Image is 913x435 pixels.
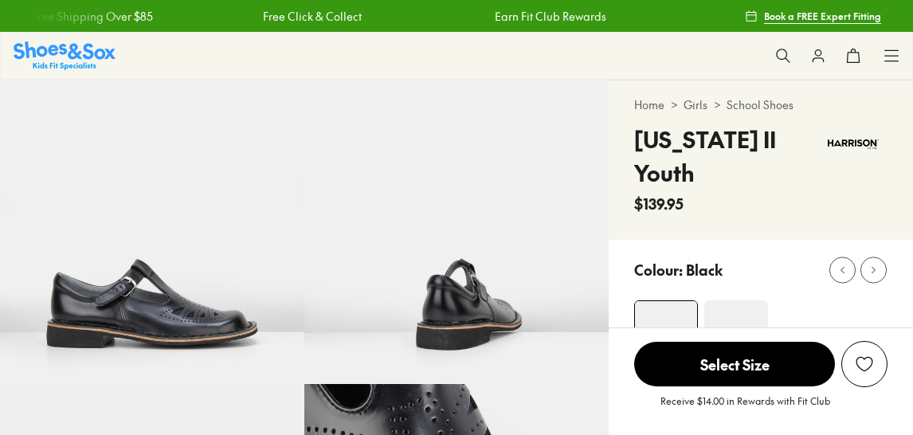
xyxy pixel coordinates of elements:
a: School Shoes [727,96,793,113]
div: > > [634,96,888,113]
a: Earn Fit Club Rewards [494,8,605,25]
a: Home [634,96,664,113]
img: 4-107042_1 [635,301,697,363]
img: 4-107041_1 [704,300,768,364]
a: Free Click & Collect [263,8,362,25]
img: SNS_Logo_Responsive.svg [14,41,116,69]
span: $139.95 [634,193,684,214]
button: Add to Wishlist [841,341,888,387]
a: Shoes & Sox [14,41,116,69]
p: Black [686,259,723,280]
img: 5-109610_1 [304,80,609,384]
a: Free Shipping Over $85 [31,8,152,25]
span: Book a FREE Expert Fitting [764,9,881,23]
p: Colour: [634,259,683,280]
img: Vendor logo [819,123,888,166]
h4: [US_STATE] II Youth [634,123,819,190]
p: Receive $14.00 in Rewards with Fit Club [660,394,830,422]
span: Select Size [634,342,835,386]
a: Girls [684,96,707,113]
button: Select Size [634,341,835,387]
a: Book a FREE Expert Fitting [745,2,881,30]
